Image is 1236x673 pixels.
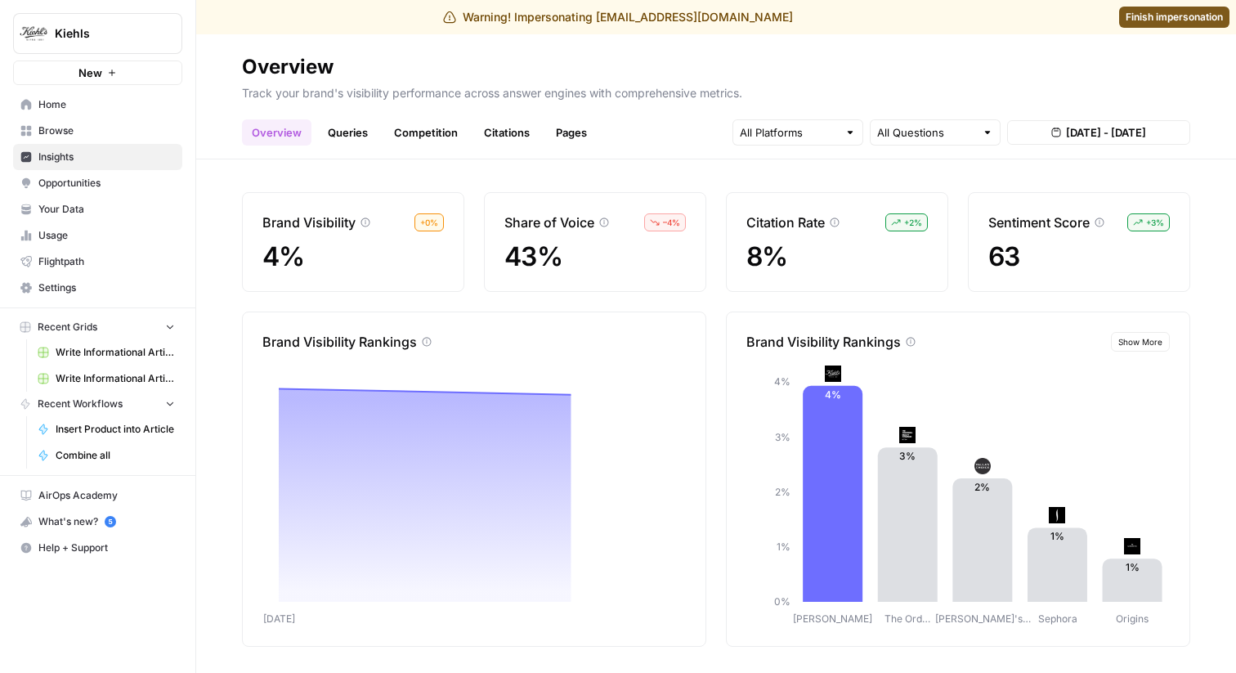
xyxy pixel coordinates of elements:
button: Recent Workflows [13,392,182,416]
span: Insights [38,150,175,164]
tspan: 1% [777,541,790,553]
span: Usage [38,228,175,243]
tspan: Sephora [1038,612,1077,625]
span: 43% [504,240,562,272]
a: Citations [474,119,540,146]
tspan: [DATE] [263,612,295,625]
span: New [78,65,102,81]
div: Overview [242,54,334,80]
input: All Questions [877,124,975,141]
tspan: 3% [775,431,790,443]
p: Brand Visibility Rankings [746,332,901,352]
span: Finish impersonation [1126,10,1223,25]
button: Help + Support [13,535,182,561]
span: Browse [38,123,175,138]
a: Insights [13,144,182,170]
span: Home [38,97,175,112]
span: AirOps Academy [38,488,175,503]
span: 4% [262,240,305,272]
button: New [13,61,182,85]
span: + 3 % [1146,216,1164,229]
a: Finish impersonation [1119,7,1229,28]
a: 5 [105,516,116,527]
span: + 0 % [420,216,438,229]
text: 5 [108,518,112,526]
a: Usage [13,222,182,249]
a: Combine all [30,442,182,469]
tspan: 2% [775,486,790,498]
tspan: [PERSON_NAME] [793,612,872,625]
p: Sentiment Score [988,213,1090,232]
a: Write Informational Article [30,339,182,366]
text: 1% [1050,530,1064,542]
span: Write Informational Article [56,371,175,386]
a: Your Data [13,196,182,222]
img: skxh7abcdwi8iv7ermrn0o1mg0dt [1049,507,1065,523]
img: Kiehls Logo [19,19,48,48]
p: Share of Voice [504,213,594,232]
span: 8% [746,240,788,272]
p: Citation Rate [746,213,825,232]
text: 2% [974,481,990,493]
span: Help + Support [38,541,175,555]
tspan: Origins [1116,612,1149,625]
tspan: 0% [774,595,790,608]
text: 3% [899,450,916,462]
a: Insert Product into Article [30,416,182,442]
span: Recent Grids [38,320,97,334]
button: Show More [1111,332,1170,352]
span: Show More [1118,335,1162,348]
span: Combine all [56,448,175,463]
button: Recent Grids [13,315,182,339]
a: AirOps Academy [13,482,182,509]
img: iisr3r85ipsscpr0e1mzx15femyf [974,458,991,474]
p: Brand Visibility [262,213,356,232]
span: 63 [988,240,1020,272]
input: All Platforms [740,124,838,141]
span: [DATE] - [DATE] [1066,124,1146,141]
a: Pages [546,119,597,146]
tspan: The Ord… [884,612,930,625]
button: Workspace: Kiehls [13,13,182,54]
a: Overview [242,119,311,146]
span: Opportunities [38,176,175,191]
span: Insert Product into Article [56,422,175,437]
text: 4% [825,388,841,401]
a: Competition [384,119,468,146]
a: Browse [13,118,182,144]
a: Flightpath [13,249,182,275]
tspan: [PERSON_NAME]'s… [935,612,1031,625]
span: Flightpath [38,254,175,269]
span: Write Informational Article [56,345,175,360]
img: iyf52qbr2kjxje2aa13p9uwsty6r [1124,538,1140,554]
a: Opportunities [13,170,182,196]
div: Warning! Impersonating [EMAIL_ADDRESS][DOMAIN_NAME] [443,9,793,25]
div: What's new? [14,509,181,534]
span: + 2 % [904,216,922,229]
p: Track your brand's visibility performance across answer engines with comprehensive metrics. [242,80,1190,101]
tspan: 4% [774,375,790,388]
text: 1% [1126,561,1140,573]
span: Settings [38,280,175,295]
a: Write Informational Article [30,366,182,392]
span: Kiehls [55,25,154,42]
a: Settings [13,275,182,301]
img: 1t0k3rxub7xjuwm09mezwmq6ezdv [899,427,916,443]
p: Brand Visibility Rankings [262,332,417,352]
span: – 4 % [663,216,680,229]
button: What's new? 5 [13,509,182,535]
img: lbzhdkgn1ruc4m4z5mjfsqir60oh [825,366,841,382]
a: Queries [318,119,378,146]
span: Recent Workflows [38,397,123,411]
button: [DATE] - [DATE] [1007,120,1190,145]
a: Home [13,92,182,118]
span: Your Data [38,202,175,217]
